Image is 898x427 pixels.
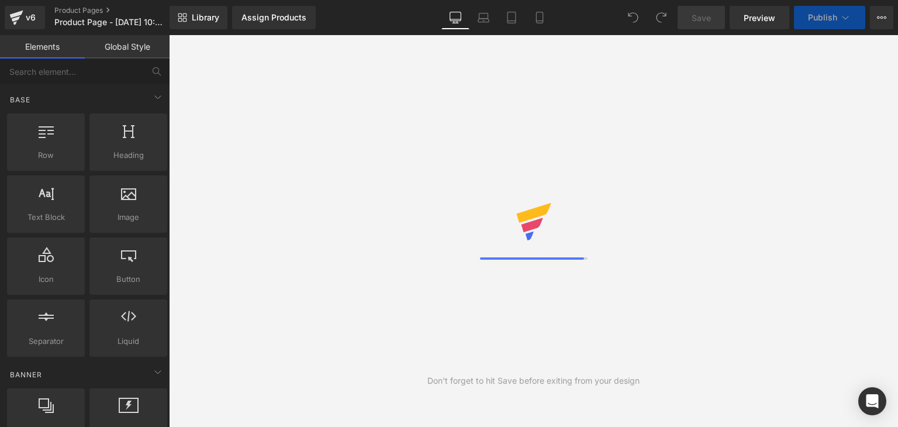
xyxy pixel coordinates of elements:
a: v6 [5,6,45,29]
div: Open Intercom Messenger [858,387,886,415]
a: Desktop [441,6,469,29]
a: Laptop [469,6,498,29]
a: Product Pages [54,6,189,15]
span: Text Block [11,211,81,223]
div: Assign Products [241,13,306,22]
span: Button [93,273,164,285]
button: More [870,6,893,29]
span: Banner [9,369,43,380]
span: Product Page - [DATE] 10:57:57 [54,18,167,27]
span: Image [93,211,164,223]
button: Redo [650,6,673,29]
span: Separator [11,335,81,347]
span: Library [192,12,219,23]
span: Publish [808,13,837,22]
a: Tablet [498,6,526,29]
span: Liquid [93,335,164,347]
button: Publish [794,6,865,29]
div: Don't forget to hit Save before exiting from your design [427,374,640,387]
a: Preview [730,6,789,29]
div: v6 [23,10,38,25]
span: Heading [93,149,164,161]
a: Mobile [526,6,554,29]
a: New Library [170,6,227,29]
span: Icon [11,273,81,285]
span: Row [11,149,81,161]
span: Base [9,94,32,105]
button: Undo [621,6,645,29]
a: Global Style [85,35,170,58]
span: Save [692,12,711,24]
span: Preview [744,12,775,24]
